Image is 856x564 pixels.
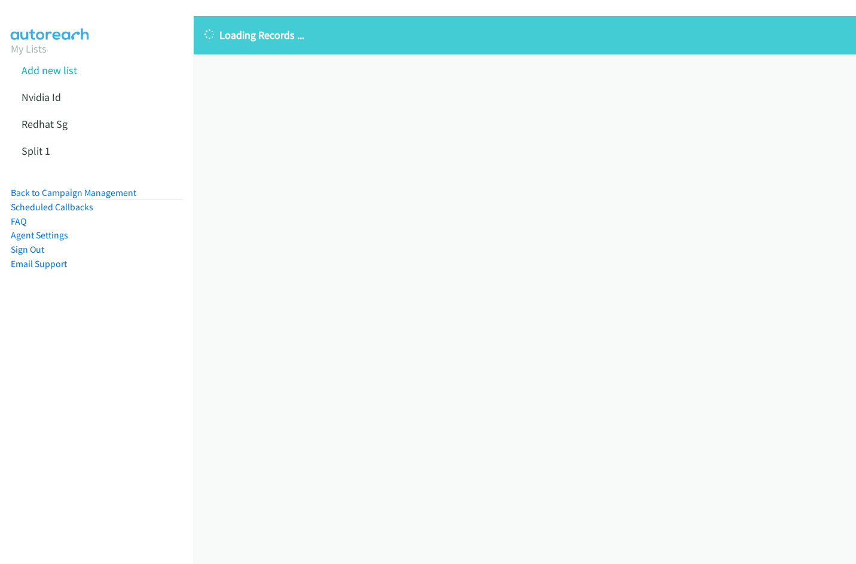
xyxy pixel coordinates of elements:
[11,187,136,198] a: Back to Campaign Management
[11,42,47,56] a: My Lists
[11,244,44,255] a: Sign Out
[11,216,26,227] a: FAQ
[11,201,93,213] a: Scheduled Callbacks
[11,229,68,241] a: Agent Settings
[22,117,68,131] a: Redhat Sg
[11,258,67,269] a: Email Support
[22,144,50,158] a: Split 1
[204,27,845,43] p: Loading Records ...
[22,63,77,77] a: Add new list
[22,90,61,104] a: Nvidia Id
